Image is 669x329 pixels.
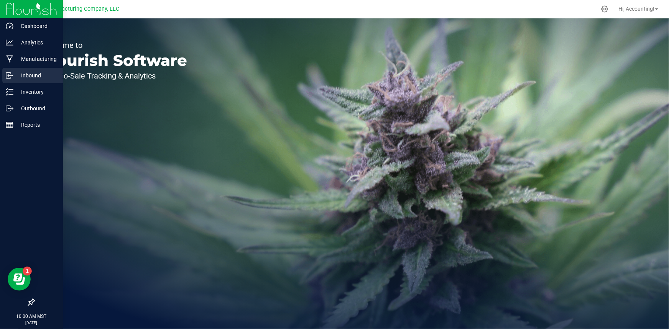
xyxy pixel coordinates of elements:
p: Dashboard [13,21,59,31]
p: Welcome to [41,41,187,49]
p: Inbound [13,71,59,80]
inline-svg: Inbound [6,72,13,79]
iframe: Resource center [8,268,31,291]
p: Manufacturing [13,54,59,64]
inline-svg: Manufacturing [6,55,13,63]
p: Reports [13,120,59,129]
span: Hi, Accounting! [618,6,654,12]
p: 10:00 AM MST [3,313,59,320]
inline-svg: Dashboard [6,22,13,30]
p: Seed-to-Sale Tracking & Analytics [41,72,187,80]
inline-svg: Inventory [6,88,13,96]
p: Inventory [13,87,59,97]
div: Manage settings [600,5,610,13]
inline-svg: Analytics [6,39,13,46]
p: [DATE] [3,320,59,326]
p: Analytics [13,38,59,47]
p: Outbound [13,104,59,113]
span: BB Manufacturing Company, LLC [37,6,119,12]
p: Flourish Software [41,53,187,68]
inline-svg: Outbound [6,105,13,112]
iframe: Resource center unread badge [23,267,32,276]
inline-svg: Reports [6,121,13,129]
